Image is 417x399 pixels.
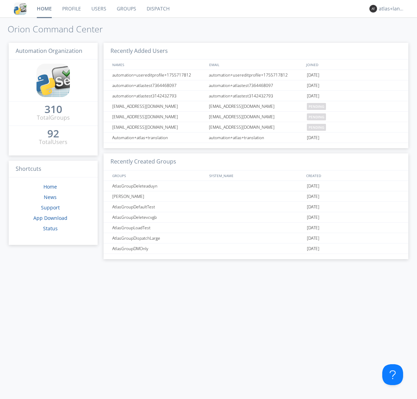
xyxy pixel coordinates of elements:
[307,113,326,120] span: pending
[104,80,408,91] a: automation+atlastest7364468097automation+atlastest7364468097[DATE]
[207,80,305,90] div: automation+atlastest7364468097
[43,183,57,190] a: Home
[104,153,408,170] h3: Recently Created Groups
[104,43,408,60] h3: Recently Added Users
[207,122,305,132] div: [EMAIL_ADDRESS][DOMAIN_NAME]
[382,364,403,385] iframe: Toggle Customer Support
[104,122,408,133] a: [EMAIL_ADDRESS][DOMAIN_NAME][EMAIL_ADDRESS][DOMAIN_NAME]pending
[104,212,408,223] a: AtlasGroupDeletevcvgb[DATE]
[111,212,207,222] div: AtlasGroupDeletevcvgb
[111,181,207,191] div: AtlasGroupDeleteaduyn
[104,70,408,80] a: automation+usereditprofile+1755717812automation+usereditprofile+1755717812[DATE]
[111,122,207,132] div: [EMAIL_ADDRESS][DOMAIN_NAME]
[44,194,57,200] a: News
[104,101,408,112] a: [EMAIL_ADDRESS][DOMAIN_NAME][EMAIL_ADDRESS][DOMAIN_NAME]pending
[369,5,377,13] img: 373638.png
[307,103,326,110] span: pending
[16,47,82,55] span: Automation Organization
[111,244,207,254] div: AtlasGroupDMOnly
[104,223,408,233] a: AtlasGroupLoadTest[DATE]
[41,204,60,211] a: Support
[207,91,305,101] div: automation+atlastest3142432793
[111,170,206,181] div: GROUPS
[111,191,207,201] div: [PERSON_NAME]
[47,130,59,137] div: 92
[379,5,405,12] div: atlas+language+check
[307,70,319,80] span: [DATE]
[307,133,319,143] span: [DATE]
[307,80,319,91] span: [DATE]
[111,223,207,233] div: AtlasGroupLoadTest
[111,101,207,111] div: [EMAIL_ADDRESS][DOMAIN_NAME]
[307,191,319,202] span: [DATE]
[307,91,319,101] span: [DATE]
[104,202,408,212] a: AtlasGroupDefaultTest[DATE]
[44,106,62,114] a: 310
[104,133,408,143] a: Automation+atlas+translationautomation+atlas+translation[DATE]
[111,112,207,122] div: [EMAIL_ADDRESS][DOMAIN_NAME]
[307,244,319,254] span: [DATE]
[9,161,98,178] h3: Shortcuts
[104,181,408,191] a: AtlasGroupDeleteaduyn[DATE]
[207,170,304,181] div: SYSTEM_NAME
[111,80,207,90] div: automation+atlastest7364468097
[14,2,26,15] img: cddb5a64eb264b2086981ab96f4c1ba7
[104,244,408,254] a: AtlasGroupDMOnly[DATE]
[307,233,319,244] span: [DATE]
[33,215,67,221] a: App Download
[307,202,319,212] span: [DATE]
[111,59,206,70] div: NAMES
[104,191,408,202] a: [PERSON_NAME][DATE]
[111,91,207,101] div: automation+atlastest3142432793
[39,138,67,146] div: Total Users
[307,212,319,223] span: [DATE]
[307,223,319,233] span: [DATE]
[43,225,58,232] a: Status
[37,114,70,122] div: Total Groups
[104,233,408,244] a: AtlasGroupDispatchLarge[DATE]
[111,233,207,243] div: AtlasGroupDispatchLarge
[111,133,207,143] div: Automation+atlas+translation
[44,106,62,113] div: 310
[36,64,70,97] img: cddb5a64eb264b2086981ab96f4c1ba7
[304,170,402,181] div: CREATED
[111,202,207,212] div: AtlasGroupDefaultTest
[111,70,207,80] div: automation+usereditprofile+1755717812
[207,112,305,122] div: [EMAIL_ADDRESS][DOMAIN_NAME]
[104,112,408,122] a: [EMAIL_ADDRESS][DOMAIN_NAME][EMAIL_ADDRESS][DOMAIN_NAME]pending
[207,133,305,143] div: automation+atlas+translation
[207,59,304,70] div: EMAIL
[207,70,305,80] div: automation+usereditprofile+1755717812
[104,91,408,101] a: automation+atlastest3142432793automation+atlastest3142432793[DATE]
[47,130,59,138] a: 92
[304,59,402,70] div: JOINED
[207,101,305,111] div: [EMAIL_ADDRESS][DOMAIN_NAME]
[307,181,319,191] span: [DATE]
[307,124,326,131] span: pending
